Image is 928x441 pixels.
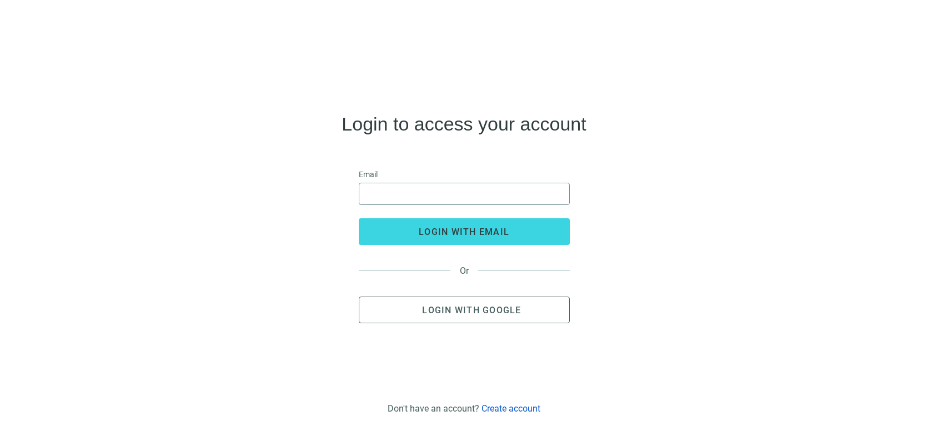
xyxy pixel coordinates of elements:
a: Create account [481,403,540,414]
span: login with email [419,227,509,237]
div: Don't have an account? [388,403,540,414]
span: Login with Google [422,305,521,315]
h4: Login to access your account [342,115,586,133]
span: Email [359,168,378,181]
span: Or [450,265,478,276]
button: Login with Google [359,297,570,323]
button: login with email [359,218,570,245]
